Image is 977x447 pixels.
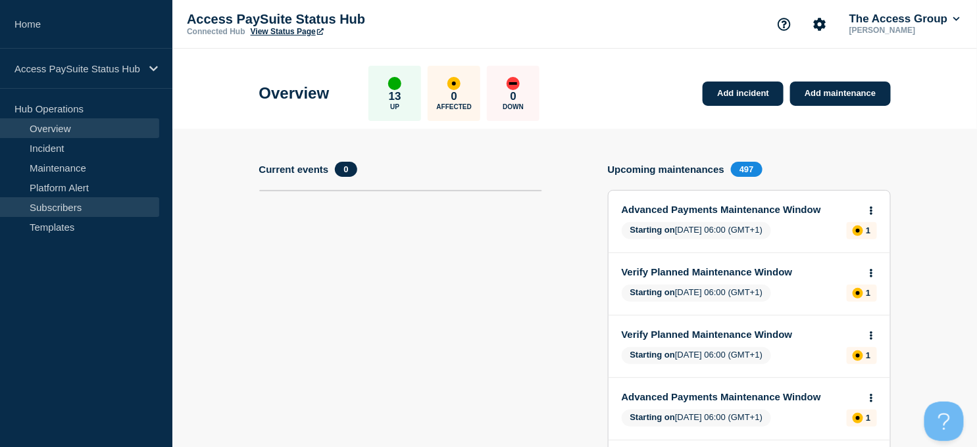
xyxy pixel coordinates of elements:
a: Verify Planned Maintenance Window [622,266,859,277]
span: [DATE] 06:00 (GMT+1) [622,222,772,239]
p: [PERSON_NAME] [847,26,963,35]
a: Verify Planned Maintenance Window [622,329,859,340]
a: Advanced Payments Maintenance Window [622,391,859,402]
p: 13 [389,90,401,103]
span: [DATE] 06:00 (GMT+1) [622,285,772,302]
span: Starting on [630,225,676,235]
p: Up [390,103,399,110]
span: [DATE] 06:00 (GMT+1) [622,347,772,364]
span: 497 [731,162,763,177]
p: 0 [451,90,457,103]
button: The Access Group [847,12,963,26]
p: Affected [437,103,472,110]
p: 1 [866,288,870,298]
a: Add maintenance [790,82,890,106]
span: Starting on [630,412,676,422]
div: affected [853,350,863,361]
p: Connected Hub [187,27,245,36]
p: 1 [866,413,870,423]
p: Down [503,103,524,110]
div: affected [853,288,863,298]
button: Account settings [806,11,834,38]
a: Advanced Payments Maintenance Window [622,204,859,215]
button: Support [770,11,798,38]
div: affected [853,413,863,423]
span: [DATE] 06:00 (GMT+1) [622,410,772,427]
div: affected [447,77,461,90]
p: Access PaySuite Status Hub [187,12,450,27]
p: 1 [866,225,870,235]
h4: Current events [259,164,329,175]
h1: Overview [259,84,330,103]
h4: Upcoming maintenances [608,164,725,175]
div: affected [853,225,863,236]
p: Access PaySuite Status Hub [14,63,141,74]
div: down [507,77,520,90]
p: 1 [866,350,870,360]
a: View Status Page [251,27,324,36]
iframe: Help Scout Beacon - Open [924,402,964,441]
div: up [388,77,401,90]
span: 0 [335,162,357,177]
a: Add incident [703,82,784,106]
p: 0 [511,90,516,103]
span: Starting on [630,350,676,360]
span: Starting on [630,287,676,297]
